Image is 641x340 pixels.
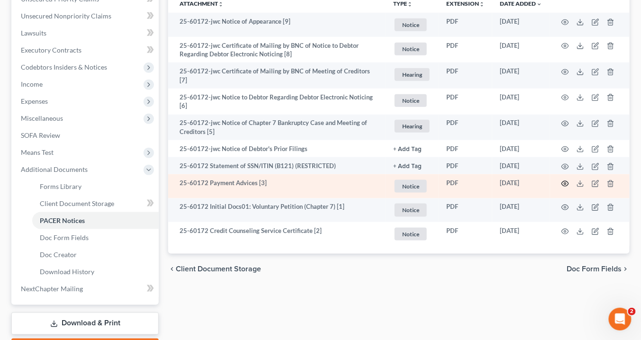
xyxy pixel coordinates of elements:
[393,41,431,57] a: Notice
[609,308,632,331] iframe: Intercom live chat
[492,63,550,89] td: [DATE]
[395,18,427,31] span: Notice
[21,12,111,20] span: Unsecured Nonpriority Claims
[168,13,386,37] td: 25-60172-jwc Notice of Appearance [9]
[439,174,492,198] td: PDF
[393,1,413,7] button: TYPEunfold_more
[168,174,386,198] td: 25-60172 Payment Advices [3]
[492,37,550,63] td: [DATE]
[32,263,159,280] a: Download History
[439,37,492,63] td: PDF
[168,265,176,273] i: chevron_left
[567,265,630,273] button: Doc Form Fields chevron_right
[395,94,427,107] span: Notice
[492,89,550,115] td: [DATE]
[176,265,261,273] span: Client Document Storage
[13,127,159,144] a: SOFA Review
[21,29,46,37] span: Lawsuits
[32,212,159,229] a: PACER Notices
[439,157,492,174] td: PDF
[168,89,386,115] td: 25-60172-jwc Notice to Debtor Regarding Debtor Electronic Noticing [6]
[492,222,550,246] td: [DATE]
[40,268,94,276] span: Download History
[393,179,431,194] a: Notice
[395,228,427,241] span: Notice
[393,161,431,170] a: + Add Tag
[537,1,542,7] i: expand_more
[439,222,492,246] td: PDF
[492,13,550,37] td: [DATE]
[393,93,431,108] a: Notice
[32,246,159,263] a: Doc Creator
[492,140,550,157] td: [DATE]
[11,313,159,335] a: Download & Print
[492,198,550,223] td: [DATE]
[393,17,431,33] a: Notice
[32,178,159,195] a: Forms Library
[393,163,422,170] button: + Add Tag
[40,216,85,224] span: PACER Notices
[395,204,427,216] span: Notice
[21,148,54,156] span: Means Test
[168,37,386,63] td: 25-60172-jwc Certificate of Mailing by BNC of Notice to Debtor Regarding Debtor Electronic Notici...
[40,199,114,207] span: Client Document Storage
[492,157,550,174] td: [DATE]
[492,174,550,198] td: [DATE]
[168,140,386,157] td: 25-60172-jwc Notice of Debtor's Prior Filings
[395,120,430,133] span: Hearing
[21,165,88,173] span: Additional Documents
[21,80,43,88] span: Income
[21,285,83,293] span: NextChapter Mailing
[168,115,386,141] td: 25-60172-jwc Notice of Chapter 7 Bankruptcy Case and Meeting of Creditors [5]
[393,146,422,152] button: + Add Tag
[40,182,81,190] span: Forms Library
[21,46,81,54] span: Executory Contracts
[479,1,485,7] i: unfold_more
[21,97,48,105] span: Expenses
[393,202,431,218] a: Notice
[21,63,107,71] span: Codebtors Insiders & Notices
[21,131,60,139] span: SOFA Review
[393,226,431,242] a: Notice
[13,42,159,59] a: Executory Contracts
[168,265,261,273] button: chevron_left Client Document Storage
[393,144,431,153] a: + Add Tag
[393,118,431,134] a: Hearing
[21,114,63,122] span: Miscellaneous
[439,13,492,37] td: PDF
[168,198,386,223] td: 25-60172 Initial Docs01: Voluntary Petition (Chapter 7) [1]
[622,265,630,273] i: chevron_right
[168,63,386,89] td: 25-60172-jwc Certificate of Mailing by BNC of Meeting of Creditors [7]
[395,180,427,193] span: Notice
[395,68,430,81] span: Hearing
[168,157,386,174] td: 25-60172 Statement of SSN/ITIN (B121) (RESTRICTED)
[13,280,159,297] a: NextChapter Mailing
[439,89,492,115] td: PDF
[407,1,413,7] i: unfold_more
[439,198,492,223] td: PDF
[32,229,159,246] a: Doc Form Fields
[13,8,159,25] a: Unsecured Nonpriority Claims
[439,115,492,141] td: PDF
[40,233,89,242] span: Doc Form Fields
[13,25,159,42] a: Lawsuits
[567,265,622,273] span: Doc Form Fields
[395,43,427,55] span: Notice
[393,67,431,82] a: Hearing
[168,222,386,246] td: 25-60172 Credit Counseling Service Certificate [2]
[628,308,636,315] span: 2
[40,251,77,259] span: Doc Creator
[32,195,159,212] a: Client Document Storage
[492,115,550,141] td: [DATE]
[218,1,224,7] i: unfold_more
[439,140,492,157] td: PDF
[439,63,492,89] td: PDF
